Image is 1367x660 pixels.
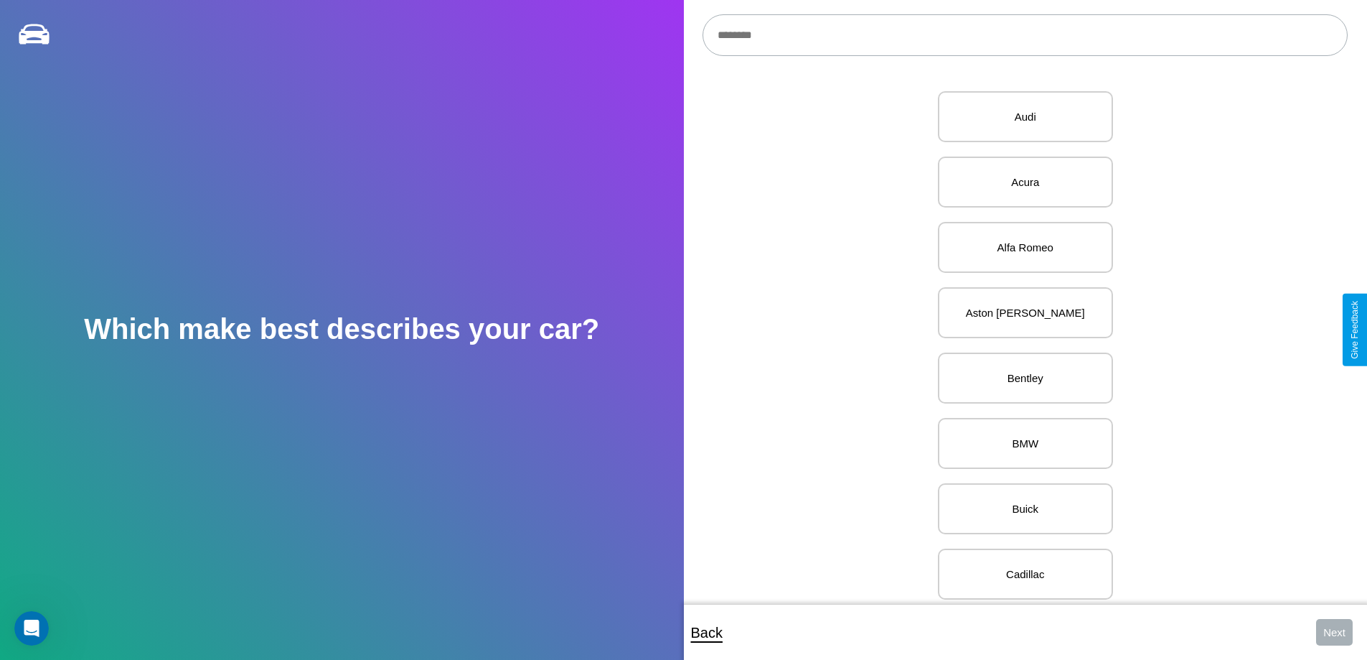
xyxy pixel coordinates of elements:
[954,368,1097,388] p: Bentley
[14,611,49,646] iframe: Intercom live chat
[1316,619,1353,646] button: Next
[954,499,1097,519] p: Buick
[954,303,1097,322] p: Aston [PERSON_NAME]
[691,620,723,646] p: Back
[1350,301,1360,359] div: Give Feedback
[954,172,1097,192] p: Acura
[954,107,1097,126] p: Audi
[84,313,599,345] h2: Which make best describes your car?
[954,434,1097,453] p: BMW
[954,238,1097,257] p: Alfa Romeo
[954,564,1097,584] p: Cadillac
